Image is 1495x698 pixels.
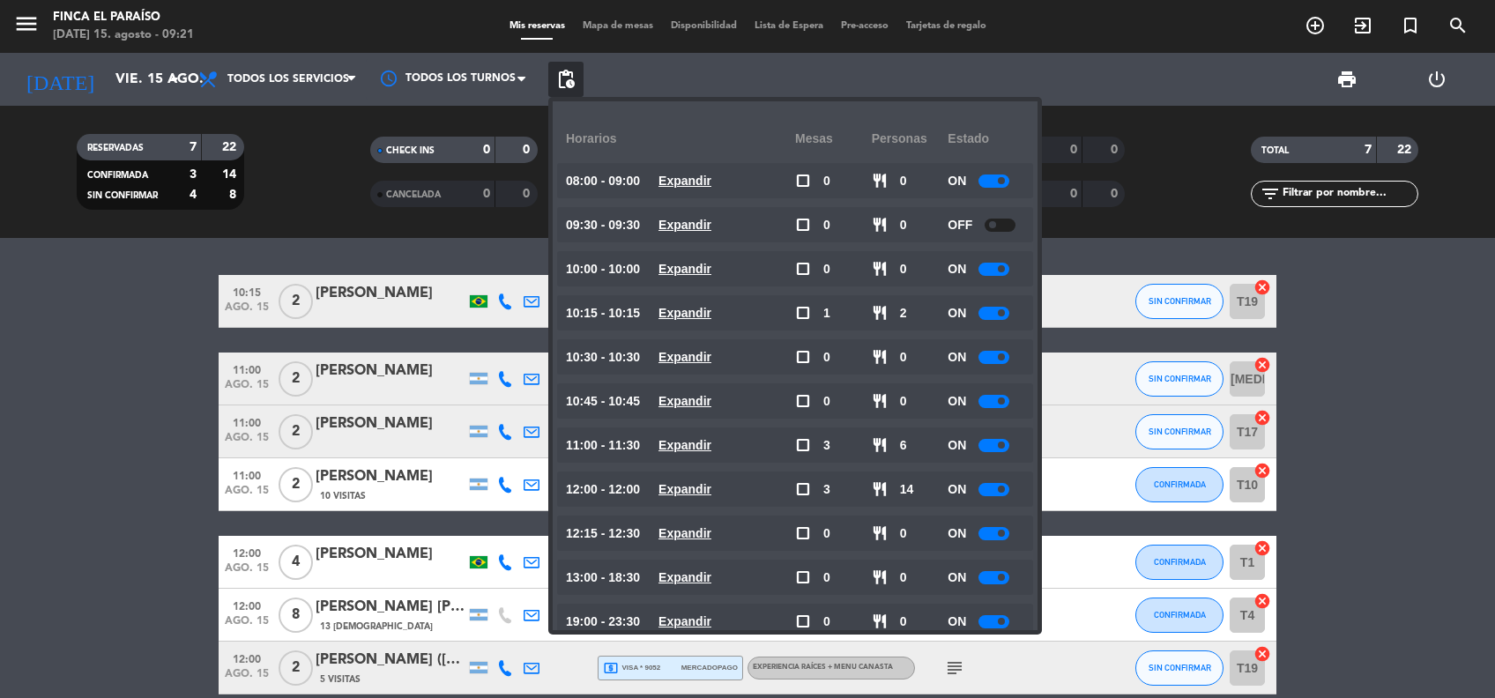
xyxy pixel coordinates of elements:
[225,485,269,505] span: ago. 15
[1135,361,1224,397] button: SIN CONFIRMAR
[222,141,240,153] strong: 22
[1261,146,1289,155] span: TOTAL
[566,568,640,588] span: 13:00 - 18:30
[872,569,888,585] span: restaurant
[948,435,966,456] span: ON
[948,523,966,544] span: ON
[1400,15,1421,36] i: turned_in_not
[1426,69,1447,90] i: power_settings_new
[823,612,830,632] span: 0
[1253,462,1271,479] i: cancel
[13,11,40,43] button: menu
[872,217,888,233] span: restaurant
[225,379,269,399] span: ago. 15
[574,21,662,31] span: Mapa de mesas
[316,543,465,566] div: [PERSON_NAME]
[1111,144,1121,156] strong: 0
[566,259,640,279] span: 10:00 - 10:00
[1135,545,1224,580] button: CONFIRMADA
[87,171,148,180] span: CONFIRMADA
[53,9,194,26] div: Finca El Paraíso
[225,542,269,562] span: 12:00
[13,11,40,37] i: menu
[1149,427,1211,436] span: SIN CONFIRMAR
[795,349,811,365] span: check_box_outline_blank
[823,215,830,235] span: 0
[795,261,811,277] span: check_box_outline_blank
[1305,15,1326,36] i: add_circle_outline
[944,657,965,679] i: subject
[872,115,948,163] div: personas
[53,26,194,44] div: [DATE] 15. agosto - 09:21
[658,262,711,276] u: Expandir
[1135,414,1224,449] button: SIN CONFIRMAR
[681,662,738,673] span: mercadopago
[1253,645,1271,663] i: cancel
[948,612,966,632] span: ON
[658,306,711,320] u: Expandir
[753,664,893,671] span: EXPERIENCIA RAÍCES + MENU CANASTA
[222,168,240,181] strong: 14
[1154,479,1206,489] span: CONFIRMADA
[316,596,465,619] div: [PERSON_NAME] [PERSON_NAME]
[320,672,361,687] span: 5 Visitas
[316,649,465,672] div: [PERSON_NAME] ([PERSON_NAME])
[795,173,811,189] span: check_box_outline_blank
[225,359,269,379] span: 11:00
[662,21,746,31] span: Disponibilidad
[1149,296,1211,306] span: SIN CONFIRMAR
[1135,650,1224,686] button: SIN CONFIRMAR
[1070,188,1077,200] strong: 0
[523,144,533,156] strong: 0
[823,347,830,368] span: 0
[1253,409,1271,427] i: cancel
[658,218,711,232] u: Expandir
[658,614,711,628] u: Expandir
[1135,467,1224,502] button: CONFIRMADA
[1135,598,1224,633] button: CONFIRMADA
[795,305,811,321] span: check_box_outline_blank
[872,437,888,453] span: restaurant
[1149,374,1211,383] span: SIN CONFIRMAR
[872,349,888,365] span: restaurant
[900,171,907,191] span: 0
[555,69,576,90] span: pending_actions
[566,215,640,235] span: 09:30 - 09:30
[190,141,197,153] strong: 7
[603,660,619,676] i: local_atm
[900,259,907,279] span: 0
[1352,15,1373,36] i: exit_to_app
[190,189,197,201] strong: 4
[872,305,888,321] span: restaurant
[1154,610,1206,620] span: CONFIRMADA
[823,479,830,500] span: 3
[900,612,907,632] span: 0
[1397,144,1415,156] strong: 22
[900,391,907,412] span: 0
[1392,53,1482,106] div: LOG OUT
[1365,144,1372,156] strong: 7
[316,465,465,488] div: [PERSON_NAME]
[658,350,711,364] u: Expandir
[897,21,995,31] span: Tarjetas de regalo
[872,173,888,189] span: restaurant
[225,562,269,583] span: ago. 15
[746,21,832,31] span: Lista de Espera
[795,217,811,233] span: check_box_outline_blank
[948,215,972,235] span: OFF
[1281,184,1417,204] input: Filtrar por nombre...
[566,391,640,412] span: 10:45 - 10:45
[900,479,914,500] span: 14
[566,435,640,456] span: 11:00 - 11:30
[279,414,313,449] span: 2
[483,144,490,156] strong: 0
[823,523,830,544] span: 0
[658,174,711,188] u: Expandir
[87,191,158,200] span: SIN CONFIRMAR
[225,464,269,485] span: 11:00
[225,668,269,688] span: ago. 15
[225,281,269,301] span: 10:15
[823,171,830,191] span: 0
[948,303,966,323] span: ON
[566,612,640,632] span: 19:00 - 23:30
